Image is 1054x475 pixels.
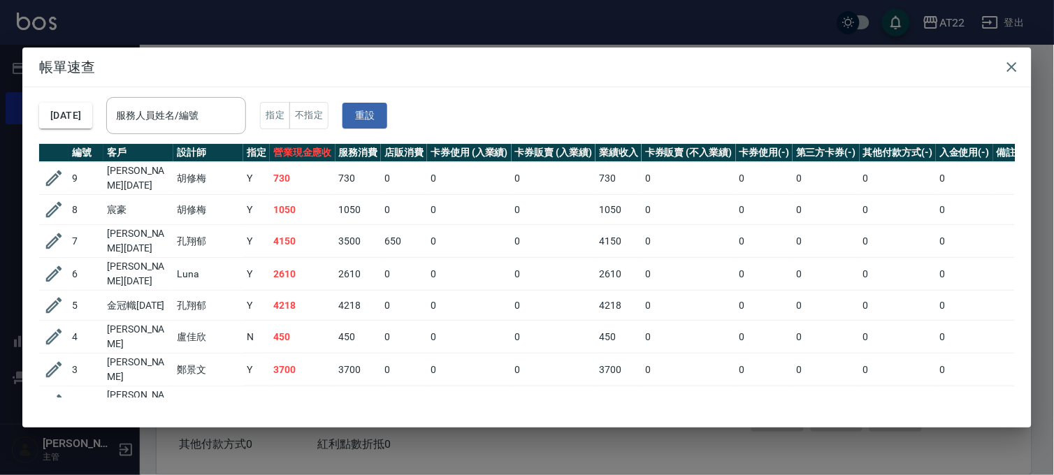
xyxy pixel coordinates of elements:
td: 7 [68,225,103,258]
th: 卡券販賣 (入業績) [512,144,596,162]
td: 450 [270,321,335,353]
button: 重設 [342,103,387,129]
td: 胡修梅 [173,162,243,195]
th: 卡券使用(-) [736,144,793,162]
td: 0 [427,195,512,225]
td: 5 [68,291,103,321]
td: 0 [512,386,596,419]
td: Luna [173,386,243,419]
td: Luna [173,258,243,291]
td: Y [243,195,270,225]
td: Y [243,258,270,291]
td: 0 [936,195,993,225]
td: 3600 [335,386,382,419]
td: 450 [335,321,382,353]
td: 0 [736,353,793,386]
td: 0 [793,353,860,386]
td: 0 [381,291,427,321]
td: 3600 [270,386,335,419]
td: 0 [736,162,793,195]
td: 0 [736,195,793,225]
td: 0 [512,353,596,386]
td: 8 [68,195,103,225]
td: Y [243,162,270,195]
td: 4218 [595,291,642,321]
td: 0 [936,225,993,258]
td: [PERSON_NAME][DATE] [103,258,173,291]
td: 0 [936,386,993,419]
td: 0 [642,321,735,353]
td: 0 [512,258,596,291]
td: 鄭景文 [173,353,243,386]
td: 0 [381,386,427,419]
td: [PERSON_NAME][DATE] [103,162,173,195]
td: 4 [68,321,103,353]
td: 2 [68,386,103,419]
td: 4150 [595,225,642,258]
td: 0 [736,321,793,353]
td: 730 [270,162,335,195]
td: 0 [736,386,793,419]
td: 0 [736,258,793,291]
td: 650 [381,225,427,258]
th: 第三方卡券(-) [793,144,860,162]
td: 730 [335,162,382,195]
td: 0 [427,353,512,386]
td: 0 [512,321,596,353]
button: 指定 [260,102,290,129]
td: 0 [642,353,735,386]
td: 1050 [595,195,642,225]
td: 金冠幟[DATE] [103,291,173,321]
button: 不指定 [289,102,329,129]
td: 0 [860,321,937,353]
th: 服務消費 [335,144,382,162]
th: 營業現金應收 [270,144,335,162]
td: 孔翔郁 [173,291,243,321]
td: 3700 [335,353,382,386]
td: 730 [595,162,642,195]
td: 450 [595,321,642,353]
td: 0 [860,386,937,419]
td: 6 [68,258,103,291]
td: 0 [642,195,735,225]
td: 盧佳欣 [173,321,243,353]
td: 0 [793,291,860,321]
td: 0 [642,162,735,195]
td: 2610 [270,258,335,291]
td: 0 [793,258,860,291]
td: 0 [381,195,427,225]
td: 0 [936,258,993,291]
td: [PERSON_NAME] [103,321,173,353]
th: 卡券使用 (入業績) [427,144,512,162]
td: 1050 [335,195,382,225]
td: 4218 [270,291,335,321]
td: 0 [736,225,793,258]
td: 宸豪 [103,195,173,225]
td: 0 [860,195,937,225]
th: 設計師 [173,144,243,162]
td: 0 [860,291,937,321]
td: 0 [860,225,937,258]
td: 孔翔郁 [173,225,243,258]
td: 0 [427,225,512,258]
td: 0 [381,353,427,386]
td: 0 [642,291,735,321]
td: 0 [793,321,860,353]
td: 0 [381,258,427,291]
td: 0 [860,162,937,195]
td: 0 [936,353,993,386]
td: Y [243,353,270,386]
td: 0 [427,162,512,195]
td: 0 [512,195,596,225]
th: 指定 [243,144,270,162]
td: 0 [936,162,993,195]
td: 0 [427,321,512,353]
td: 3600 [595,386,642,419]
td: 0 [860,258,937,291]
td: 9 [68,162,103,195]
td: 4218 [335,291,382,321]
td: 0 [642,258,735,291]
td: 0 [381,321,427,353]
td: [PERSON_NAME] [103,386,173,419]
td: 3 [68,353,103,386]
